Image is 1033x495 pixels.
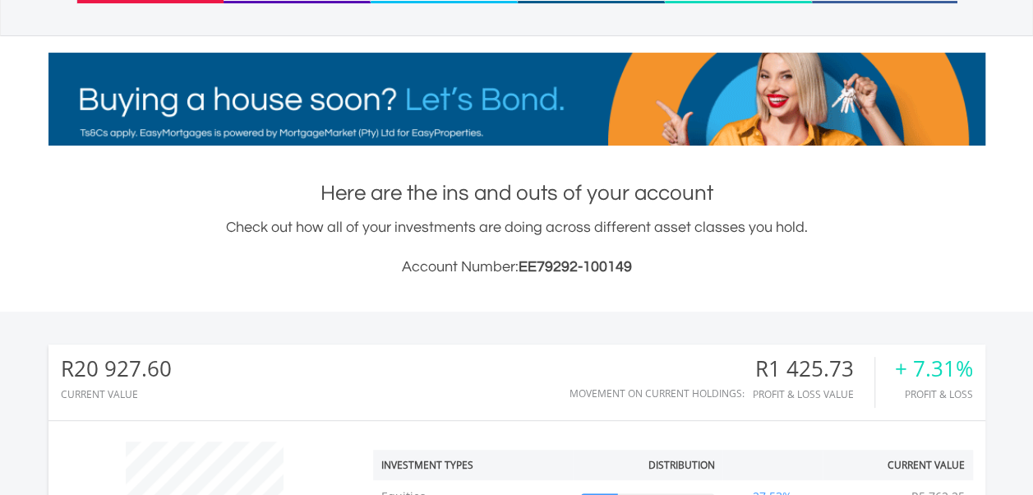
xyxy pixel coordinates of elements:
th: Current Value [823,450,973,480]
div: Check out how all of your investments are doing across different asset classes you hold. [48,216,985,279]
div: R20 927.60 [61,357,172,381]
div: Movement on Current Holdings: [570,388,745,399]
th: Investment Types [373,450,573,480]
h1: Here are the ins and outs of your account [48,178,985,208]
div: Profit & Loss Value [753,389,874,400]
div: Distribution [648,458,714,472]
div: CURRENT VALUE [61,389,172,400]
div: Profit & Loss [895,389,973,400]
img: EasyMortage Promotion Banner [48,53,985,146]
div: R1 425.73 [753,357,874,381]
div: + 7.31% [895,357,973,381]
h3: Account Number: [48,256,985,279]
span: EE79292-100149 [519,259,632,275]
